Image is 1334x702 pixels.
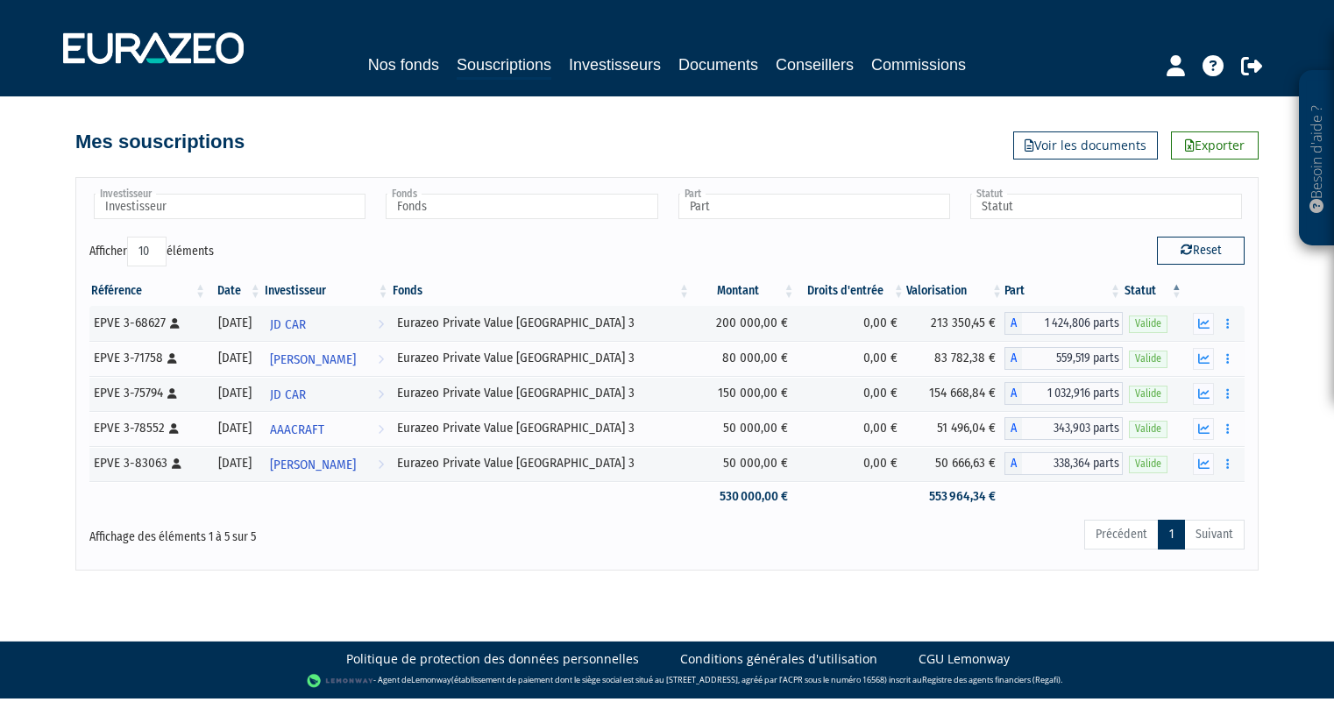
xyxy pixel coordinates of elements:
[457,53,551,80] a: Souscriptions
[922,674,1061,685] a: Registre des agents financiers (Regafi)
[270,344,356,376] span: [PERSON_NAME]
[169,423,179,434] i: [Français] Personne physique
[797,411,906,446] td: 0,00 €
[270,308,306,341] span: JD CAR
[397,419,686,437] div: Eurazeo Private Value [GEOGRAPHIC_DATA] 3
[1129,386,1167,402] span: Valide
[378,449,384,481] i: Voir l'investisseur
[797,276,906,306] th: Droits d'entrée: activer pour trier la colonne par ordre croissant
[167,353,177,364] i: [Français] Personne physique
[89,518,556,546] div: Affichage des éléments 1 à 5 sur 5
[214,314,257,332] div: [DATE]
[167,388,177,399] i: [Français] Personne physique
[776,53,854,77] a: Conseillers
[1022,347,1123,370] span: 559,519 parts
[1157,237,1245,265] button: Reset
[411,674,451,685] a: Lemonway
[397,349,686,367] div: Eurazeo Private Value [GEOGRAPHIC_DATA] 3
[1004,347,1022,370] span: A
[1013,131,1158,160] a: Voir les documents
[1004,417,1123,440] div: A - Eurazeo Private Value Europe 3
[1307,80,1327,238] p: Besoin d'aide ?
[692,276,796,306] th: Montant: activer pour trier la colonne par ordre croissant
[906,376,1004,411] td: 154 668,84 €
[346,650,639,668] a: Politique de protection des données personnelles
[680,650,877,668] a: Conditions générales d'utilisation
[214,419,257,437] div: [DATE]
[678,53,758,77] a: Documents
[1004,312,1022,335] span: A
[94,384,202,402] div: EPVE 3-75794
[692,411,796,446] td: 50 000,00 €
[89,237,214,266] label: Afficher éléments
[270,414,324,446] span: AAACRAFT
[208,276,263,306] th: Date: activer pour trier la colonne par ordre croissant
[270,379,306,411] span: JD CAR
[1004,417,1022,440] span: A
[214,349,257,367] div: [DATE]
[270,449,356,481] span: [PERSON_NAME]
[1022,452,1123,475] span: 338,364 parts
[263,276,391,306] th: Investisseur: activer pour trier la colonne par ordre croissant
[214,454,257,472] div: [DATE]
[94,314,202,332] div: EPVE 3-68627
[1004,452,1123,475] div: A - Eurazeo Private Value Europe 3
[75,131,245,152] h4: Mes souscriptions
[1022,417,1123,440] span: 343,903 parts
[692,306,796,341] td: 200 000,00 €
[1004,382,1022,405] span: A
[1022,312,1123,335] span: 1 424,806 parts
[906,446,1004,481] td: 50 666,63 €
[1129,421,1167,437] span: Valide
[378,344,384,376] i: Voir l'investisseur
[378,308,384,341] i: Voir l'investisseur
[368,53,439,77] a: Nos fonds
[1129,456,1167,472] span: Valide
[692,341,796,376] td: 80 000,00 €
[378,379,384,411] i: Voir l'investisseur
[378,414,384,446] i: Voir l'investisseur
[89,276,208,306] th: Référence : activer pour trier la colonne par ordre croissant
[906,411,1004,446] td: 51 496,04 €
[906,276,1004,306] th: Valorisation: activer pour trier la colonne par ordre croissant
[397,384,686,402] div: Eurazeo Private Value [GEOGRAPHIC_DATA] 3
[1158,520,1185,550] a: 1
[94,349,202,367] div: EPVE 3-71758
[1171,131,1259,160] a: Exporter
[797,341,906,376] td: 0,00 €
[1004,312,1123,335] div: A - Eurazeo Private Value Europe 3
[1004,276,1123,306] th: Part: activer pour trier la colonne par ordre croissant
[94,454,202,472] div: EPVE 3-83063
[906,306,1004,341] td: 213 350,45 €
[692,446,796,481] td: 50 000,00 €
[263,306,391,341] a: JD CAR
[797,376,906,411] td: 0,00 €
[906,481,1004,512] td: 553 964,34 €
[1004,452,1022,475] span: A
[797,306,906,341] td: 0,00 €
[170,318,180,329] i: [Français] Personne physique
[127,237,167,266] select: Afficheréléments
[1123,276,1184,306] th: Statut : activer pour trier la colonne par ordre d&eacute;croissant
[18,672,1316,690] div: - Agent de (établissement de paiement dont le siège social est situé au [STREET_ADDRESS], agréé p...
[871,53,966,77] a: Commissions
[1004,382,1123,405] div: A - Eurazeo Private Value Europe 3
[63,32,244,64] img: 1732889491-logotype_eurazeo_blanc_rvb.png
[172,458,181,469] i: [Français] Personne physique
[397,314,686,332] div: Eurazeo Private Value [GEOGRAPHIC_DATA] 3
[797,446,906,481] td: 0,00 €
[692,481,796,512] td: 530 000,00 €
[263,411,391,446] a: AAACRAFT
[1022,382,1123,405] span: 1 032,916 parts
[397,454,686,472] div: Eurazeo Private Value [GEOGRAPHIC_DATA] 3
[1004,347,1123,370] div: A - Eurazeo Private Value Europe 3
[692,376,796,411] td: 150 000,00 €
[569,53,661,77] a: Investisseurs
[214,384,257,402] div: [DATE]
[94,419,202,437] div: EPVE 3-78552
[919,650,1010,668] a: CGU Lemonway
[1129,351,1167,367] span: Valide
[263,376,391,411] a: JD CAR
[263,341,391,376] a: [PERSON_NAME]
[391,276,692,306] th: Fonds: activer pour trier la colonne par ordre croissant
